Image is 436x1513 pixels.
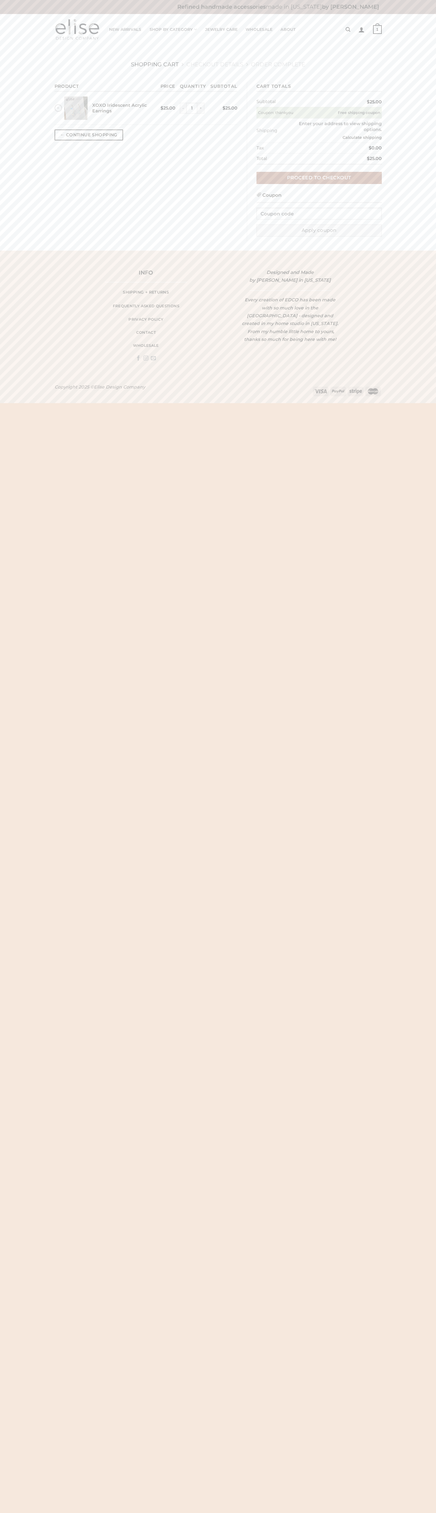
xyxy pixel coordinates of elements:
[242,297,338,342] span: Every creation of EDCO has been made with so much love in the [GEOGRAPHIC_DATA] - designed and cr...
[136,356,141,361] a: Follow on Facebook
[346,24,350,35] a: Search
[98,315,194,324] a: Privacy Policy
[256,119,280,143] th: Shipping
[55,82,158,92] th: Product
[205,23,237,36] a: Jewelry Care
[314,107,382,119] td: Free shipping coupon
[369,145,382,151] bdi: 0.00
[223,105,237,111] bdi: 25.00
[367,156,370,161] span: $
[256,172,382,184] a: Proceed to checkout
[223,105,225,111] span: $
[208,82,237,92] th: Subtotal
[367,99,382,105] bdi: 25.00
[180,103,186,114] input: -
[98,341,194,351] a: wholesale
[92,102,147,114] a: XOXO Iridescent Acrylic Earrings
[280,23,296,36] a: About
[55,384,145,391] div: Copyright 2025 ©
[249,269,331,283] span: Designed and Made by [PERSON_NAME] in [US_STATE]
[177,3,379,10] b: made in [US_STATE]
[123,289,169,295] span: Shipping + Returns
[343,135,382,140] a: Calculate shipping
[256,191,382,203] h3: Coupon
[256,224,382,237] input: Apply coupon
[158,82,178,92] th: Price
[367,156,382,161] bdi: 25.00
[150,23,197,36] a: Shop By Category
[256,107,314,119] th: Coupon: thankyou
[55,104,62,112] a: Remove this item
[94,384,145,390] strong: Elise Design Company
[131,61,179,68] a: Shopping Cart
[373,21,382,38] a: 1
[151,356,156,361] a: Send us an email
[98,301,194,311] a: Frequently asked questions
[109,23,141,36] a: New Arrivals
[186,61,243,68] a: Checkout details
[178,82,208,92] th: Quantity
[98,328,194,337] a: contact
[98,268,194,277] h4: INFO
[133,343,159,349] span: wholesale
[98,287,194,297] a: Shipping + Returns
[136,330,156,336] span: contact
[186,103,198,114] input: Qty
[280,119,381,143] td: Enter your address to view shipping options.
[256,153,314,165] th: Total
[113,303,179,309] span: Frequently asked questions
[256,82,382,92] th: Cart totals
[256,208,382,220] input: Coupon code
[197,103,204,114] input: +
[369,145,371,151] span: $
[55,130,123,140] a: ← Continue shopping
[128,317,163,323] span: Privacy Policy
[373,25,382,34] strong: 1
[367,99,370,105] span: $
[161,105,163,111] span: $
[322,3,379,10] b: by [PERSON_NAME]
[143,356,148,361] a: Follow on Instagram
[256,143,314,153] th: Tax
[246,23,272,36] a: Wholesale
[55,19,100,40] img: Elise Design Company
[161,105,175,111] bdi: 25.00
[177,3,266,10] b: Refined handmade accessories
[256,97,314,107] th: Subtotal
